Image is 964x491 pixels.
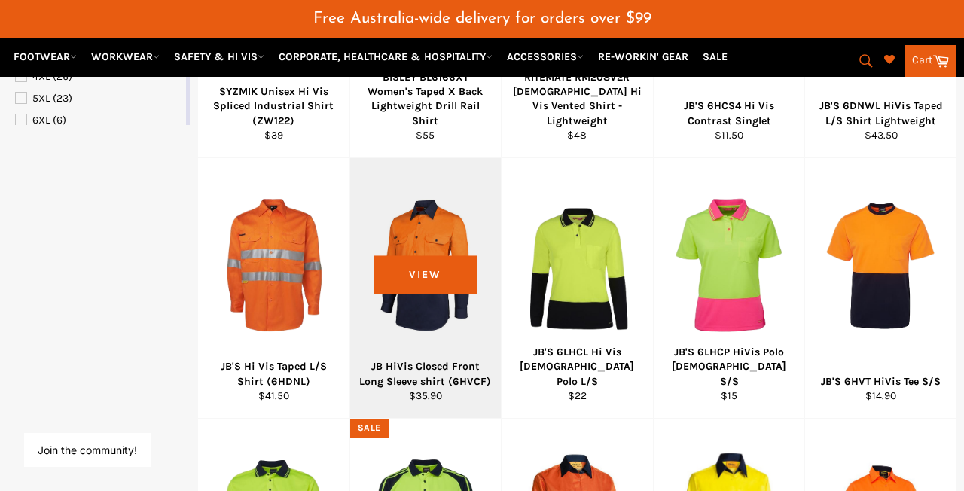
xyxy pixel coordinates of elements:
[511,128,644,142] div: $48
[653,158,805,419] a: JB'S 6LHCP HiVis Polo Ladies S/S - Workin' Gear JB'S 6LHCP HiVis Polo [DEMOGRAPHIC_DATA] S/S $15
[32,114,50,127] span: 6XL
[38,444,137,456] button: Join the community!
[815,128,947,142] div: $43.50
[8,44,83,70] a: FOOTWEAR
[511,389,644,403] div: $22
[592,44,694,70] a: RE-WORKIN' GEAR
[663,99,795,128] div: JB'S 6HCS4 Hi Vis Contrast Singlet
[824,197,938,335] img: JB'S 6HVT HiVis Tee S/S - Workin' Gear
[663,128,795,142] div: $11.50
[273,44,499,70] a: CORPORATE, HEALTHCARE & HOSPITALITY
[350,419,389,438] div: Sale
[501,158,653,419] a: JB'S 6LHCL Hi Vis Ladies Polo L/S - Workin' Gear JB'S 6LHCL Hi Vis [DEMOGRAPHIC_DATA] Polo L/S $22
[359,128,492,142] div: $55
[197,158,349,419] a: JB'S 6HDNL Hi Vis Taped L/S Shirt - Workin' Gear JB'S Hi Vis Taped L/S Shirt (6HDNL) $41.50
[85,44,166,70] a: WORKWEAR
[520,197,634,335] img: JB'S 6LHCL Hi Vis Ladies Polo L/S - Workin' Gear
[359,359,492,389] div: JB HiVis Closed Front Long Sleeve shirt (6HVCF)
[15,69,183,85] a: 4XL
[511,345,644,389] div: JB'S 6LHCL Hi Vis [DEMOGRAPHIC_DATA] Polo L/S
[15,112,183,129] a: 6XL
[208,128,340,142] div: $39
[313,11,651,26] span: Free Australia-wide delivery for orders over $99
[208,389,340,403] div: $41.50
[359,70,492,128] div: BISLEY BL6166XT Women's Taped X Back Lightweight Drill Rail Shirt
[15,90,183,107] a: 5XL
[53,92,72,105] span: (23)
[815,389,947,403] div: $14.90
[349,158,502,419] a: JB 6HVCF HiVis Closed Front Long Sleeve shirt - Workin' Gear JB HiVis Closed Front Long Sleeve sh...
[208,359,340,389] div: JB'S Hi Vis Taped L/S Shirt (6HDNL)
[374,255,476,294] span: View
[208,84,340,128] div: SYZMIK Unisex Hi Vis Spliced Industrial Shirt (ZW122)
[53,114,66,127] span: (6)
[32,92,50,105] span: 5XL
[168,44,270,70] a: SAFETY & HI VIS
[217,197,331,335] img: JB'S 6HDNL Hi Vis Taped L/S Shirt - Workin' Gear
[511,70,644,128] div: RITEMATE RM208V2R [DEMOGRAPHIC_DATA] Hi Vis Vented Shirt - Lightweight
[663,389,795,403] div: $15
[663,345,795,389] div: JB'S 6LHCP HiVis Polo [DEMOGRAPHIC_DATA] S/S
[697,44,734,70] a: SALE
[905,45,956,77] a: Cart
[815,374,947,389] div: JB'S 6HVT HiVis Tee S/S
[501,44,590,70] a: ACCESSORIES
[815,99,947,128] div: JB'S 6DNWL HiVis Taped L/S Shirt Lightweight
[804,158,956,419] a: JB'S 6HVT HiVis Tee S/S - Workin' Gear JB'S 6HVT HiVis Tee S/S $14.90
[673,197,786,335] img: JB'S 6LHCP HiVis Polo Ladies S/S - Workin' Gear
